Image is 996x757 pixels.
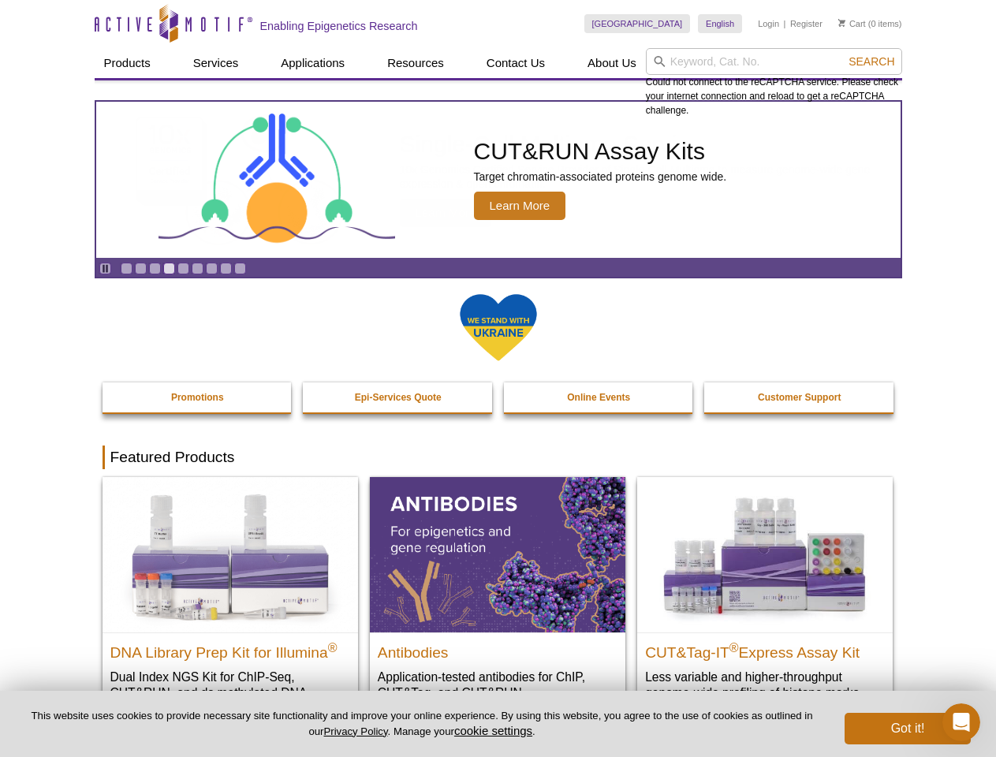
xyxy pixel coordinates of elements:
p: This website uses cookies to provide necessary site functionality and improve your online experie... [25,709,819,739]
li: (0 items) [838,14,902,33]
div: Could not connect to the reCAPTCHA service. Please check your internet connection and reload to g... [646,48,902,117]
a: About Us [578,48,646,78]
h2: Enabling Epigenetics Research [260,19,418,33]
a: [GEOGRAPHIC_DATA] [584,14,691,33]
a: Go to slide 6 [192,263,203,274]
a: Services [184,48,248,78]
p: Dual Index NGS Kit for ChIP-Seq, CUT&RUN, and ds methylated DNA assays. [110,669,350,717]
iframe: Intercom live chat [942,703,980,741]
a: Go to slide 1 [121,263,132,274]
sup: ® [328,640,338,654]
a: Go to slide 8 [220,263,232,274]
a: Login [758,18,779,29]
article: CUT&RUN Assay Kits [96,102,901,258]
img: CUT&RUN Assay Kits [159,108,395,252]
a: Products [95,48,160,78]
a: Epi-Services Quote [303,382,494,412]
a: Register [790,18,823,29]
a: English [698,14,742,33]
img: Your Cart [838,19,845,27]
a: Online Events [504,382,695,412]
h2: CUT&RUN Assay Kits [474,140,727,163]
a: Cart [838,18,866,29]
a: Promotions [103,382,293,412]
a: CUT&RUN Assay Kits CUT&RUN Assay Kits Target chromatin-associated proteins genome wide. Learn More [96,102,901,258]
a: CUT&Tag-IT® Express Assay Kit CUT&Tag-IT®Express Assay Kit Less variable and higher-throughput ge... [637,477,893,716]
span: Learn More [474,192,566,220]
strong: Epi-Services Quote [355,392,442,403]
a: Go to slide 2 [135,263,147,274]
img: DNA Library Prep Kit for Illumina [103,477,358,632]
h2: Featured Products [103,446,894,469]
a: DNA Library Prep Kit for Illumina DNA Library Prep Kit for Illumina® Dual Index NGS Kit for ChIP-... [103,477,358,732]
button: cookie settings [454,724,532,737]
span: Search [849,55,894,68]
a: All Antibodies Antibodies Application-tested antibodies for ChIP, CUT&Tag, and CUT&RUN. [370,477,625,716]
a: Go to slide 4 [163,263,175,274]
sup: ® [729,640,739,654]
a: Privacy Policy [323,725,387,737]
a: Go to slide 5 [177,263,189,274]
button: Got it! [845,713,971,744]
h2: CUT&Tag-IT Express Assay Kit [645,637,885,661]
a: Go to slide 3 [149,263,161,274]
img: All Antibodies [370,477,625,632]
h2: DNA Library Prep Kit for Illumina [110,637,350,661]
p: Application-tested antibodies for ChIP, CUT&Tag, and CUT&RUN. [378,669,617,701]
strong: Promotions [171,392,224,403]
p: Less variable and higher-throughput genome-wide profiling of histone marks​. [645,669,885,701]
strong: Online Events [567,392,630,403]
input: Keyword, Cat. No. [646,48,902,75]
a: Resources [378,48,453,78]
img: CUT&Tag-IT® Express Assay Kit [637,477,893,632]
p: Target chromatin-associated proteins genome wide. [474,170,727,184]
a: Customer Support [704,382,895,412]
a: Applications [271,48,354,78]
a: Go to slide 9 [234,263,246,274]
h2: Antibodies [378,637,617,661]
a: Contact Us [477,48,554,78]
strong: Customer Support [758,392,841,403]
a: Toggle autoplay [99,263,111,274]
button: Search [844,54,899,69]
a: Go to slide 7 [206,263,218,274]
img: We Stand With Ukraine [459,293,538,363]
li: | [784,14,786,33]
